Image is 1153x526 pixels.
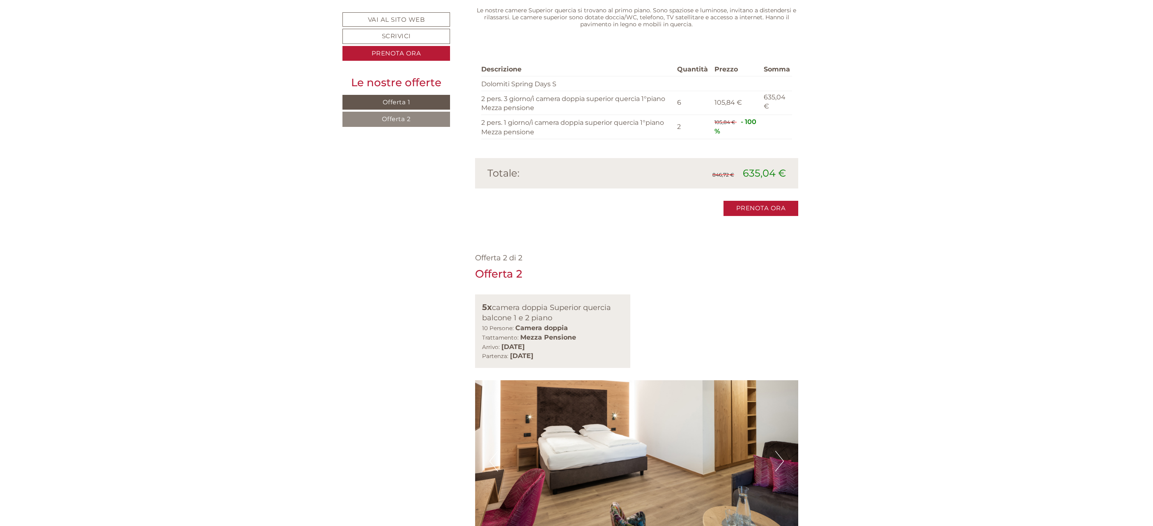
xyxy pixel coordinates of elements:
[12,24,138,30] div: [GEOGRAPHIC_DATA]
[674,115,711,139] td: 2
[711,63,760,76] th: Prezzo
[520,333,576,341] b: Mezza Pensione
[482,334,519,341] small: Trattamento:
[501,343,525,351] b: [DATE]
[475,253,522,262] span: Offerta 2 di 2
[342,46,450,61] a: Prenota ora
[760,91,792,115] td: 635,04 €
[481,115,674,139] td: 2 pers. 1 giorno/i camera doppia superior quercia 1°piano Mezza pensione
[342,12,450,27] a: Vai al sito web
[489,451,498,471] button: Previous
[482,325,514,331] small: 10 Persone:
[279,216,324,231] button: Invia
[723,201,799,216] a: Prenota ora
[760,63,792,76] th: Somma
[510,352,533,360] b: [DATE]
[515,324,568,332] b: Camera doppia
[481,63,674,76] th: Descrizione
[342,75,450,90] div: Le nostre offerte
[382,115,411,123] span: Offerta 2
[12,40,138,46] small: 11:57
[775,451,784,471] button: Next
[482,301,624,324] div: camera doppia Superior quercia balcone 1 e 2 piano
[475,266,522,282] div: Offerta 2
[482,353,508,359] small: Partenza:
[342,29,450,44] a: Scrivici
[137,6,187,20] div: mercoledì
[714,99,742,106] span: 105,84 €
[674,63,711,76] th: Quantità
[481,91,674,115] td: 2 pers. 3 giorno/i camera doppia superior quercia 1°piano Mezza pensione
[481,76,674,91] td: Dolomiti Spring Days S
[674,91,711,115] td: 6
[714,119,735,125] span: 105,84 €
[482,344,500,350] small: Arrivo:
[482,302,492,312] b: 5x
[712,172,734,178] span: 846,72 €
[6,22,142,47] div: Buon giorno, come possiamo aiutarla?
[383,98,410,106] span: Offerta 1
[481,166,637,180] div: Totale:
[743,167,786,179] span: 635,04 €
